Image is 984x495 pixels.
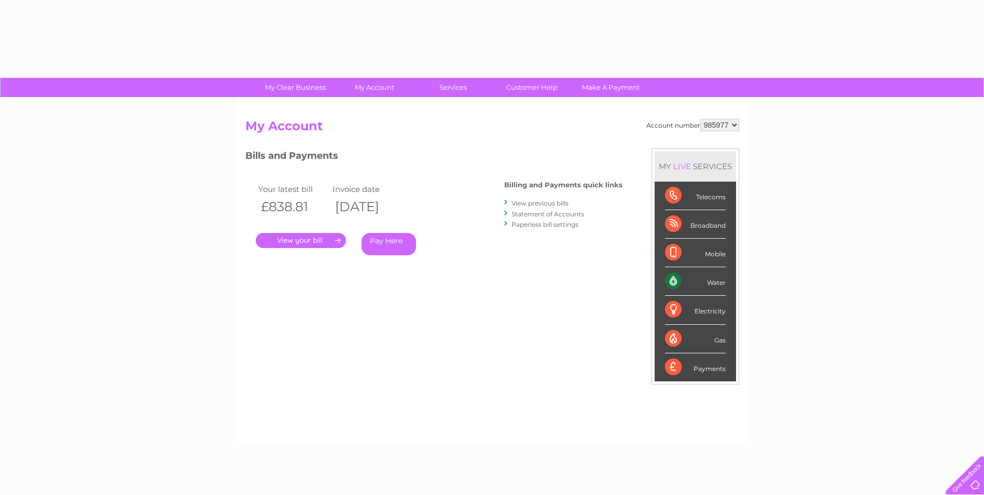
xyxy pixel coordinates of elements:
[665,267,726,296] div: Water
[256,196,330,217] th: £838.81
[511,221,578,228] a: Paperless bill settings
[330,196,405,217] th: [DATE]
[253,78,338,97] a: My Clear Business
[665,210,726,239] div: Broadband
[665,239,726,267] div: Mobile
[362,233,416,255] a: Pay Here
[511,199,569,207] a: View previous bills
[671,161,693,171] div: LIVE
[665,353,726,381] div: Payments
[330,182,405,196] td: Invoice date
[665,325,726,353] div: Gas
[245,119,739,139] h2: My Account
[256,233,346,248] a: .
[504,181,622,189] h4: Billing and Payments quick links
[245,148,622,167] h3: Bills and Payments
[410,78,496,97] a: Services
[665,296,726,324] div: Electricity
[511,210,584,218] a: Statement of Accounts
[256,182,330,196] td: Your latest bill
[568,78,654,97] a: Make A Payment
[665,182,726,210] div: Telecoms
[331,78,417,97] a: My Account
[489,78,575,97] a: Customer Help
[655,152,736,181] div: MY SERVICES
[646,119,739,131] div: Account number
